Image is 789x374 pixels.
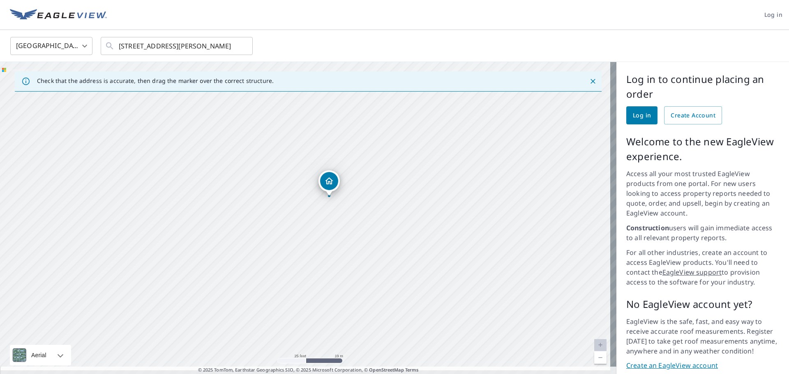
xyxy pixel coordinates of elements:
span: Create Account [671,110,715,121]
p: Welcome to the new EagleView experience. [626,134,779,164]
span: Log in [764,10,782,20]
input: Search by address or latitude-longitude [119,34,236,57]
p: For all other industries, create an account to access EagleView products. You'll need to contact ... [626,248,779,287]
strong: Construction [626,223,669,232]
span: © 2025 TomTom, Earthstar Geographics SIO, © 2025 Microsoft Corporation, © [198,367,419,374]
a: Create Account [664,106,722,124]
a: OpenStreetMap [369,367,404,373]
a: Terms [405,367,419,373]
a: EagleView support [662,268,722,277]
div: Dropped pin, building 1, Residential property, 1268 W Bateman Point Dr West Jordan, UT 84084 [318,170,340,196]
a: Current Level 20, Zoom In Disabled [594,339,607,351]
div: [GEOGRAPHIC_DATA] [10,34,92,57]
p: Log in to continue placing an order [626,72,779,101]
button: Close [588,76,598,87]
div: Aerial [10,345,71,365]
p: Check that the address is accurate, then drag the marker over the correct structure. [37,77,274,85]
span: Log in [633,110,651,121]
p: No EagleView account yet? [626,297,779,312]
p: users will gain immediate access to all relevant property reports. [626,223,779,243]
div: Aerial [29,345,49,365]
a: Log in [626,106,657,124]
a: Create an EagleView account [626,361,779,370]
a: Current Level 20, Zoom Out [594,351,607,364]
img: EV Logo [10,9,107,21]
p: EagleView is the safe, fast, and easy way to receive accurate roof measurements. Register [DATE] ... [626,317,779,356]
p: Access all your most trusted EagleView products from one portal. For new users looking to access ... [626,169,779,218]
